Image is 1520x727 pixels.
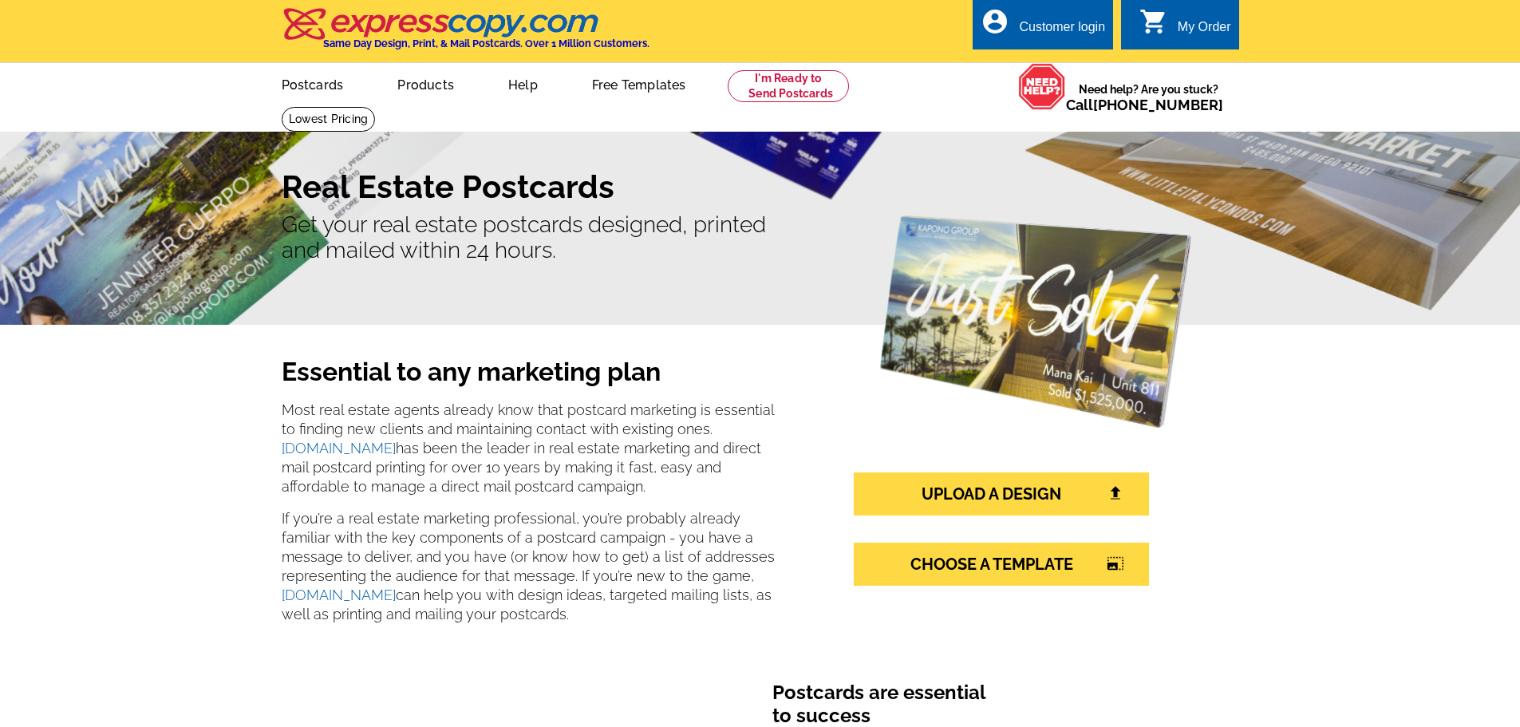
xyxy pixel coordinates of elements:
[567,65,712,102] a: Free Templates
[282,168,1239,206] h1: Real Estate Postcards
[1178,20,1231,42] div: My Order
[282,357,780,393] h2: Essential to any marketing plan
[1066,97,1223,113] span: Call
[1019,20,1105,42] div: Customer login
[1139,18,1231,38] a: shopping_cart My Order
[483,65,563,102] a: Help
[1139,7,1168,36] i: shopping_cart
[1018,63,1066,110] img: help
[282,212,1239,263] p: Get your real estate postcards designed, printed and mailed within 24 hours.
[981,18,1105,38] a: account_circle Customer login
[372,65,480,102] a: Products
[323,38,649,49] h4: Same Day Design, Print, & Mail Postcards. Over 1 Million Customers.
[880,215,1191,428] img: real-estate-postcards.png
[981,7,1009,36] i: account_circle
[854,543,1149,586] a: CHOOSE A TEMPLATEphoto_size_select_large
[282,19,649,49] a: Same Day Design, Print, & Mail Postcards. Over 1 Million Customers.
[282,509,780,624] p: If you’re a real estate marketing professional, you’re probably already familiar with the key com...
[1066,81,1231,113] span: Need help? Are you stuck?
[256,65,369,102] a: Postcards
[1107,556,1124,571] i: photo_size_select_large
[1093,97,1223,113] a: [PHONE_NUMBER]
[282,401,780,496] p: Most real estate agents already know that postcard marketing is essential to finding new clients ...
[854,472,1149,516] a: UPLOAD A DESIGN
[282,587,396,603] a: [DOMAIN_NAME]
[282,440,396,456] a: [DOMAIN_NAME]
